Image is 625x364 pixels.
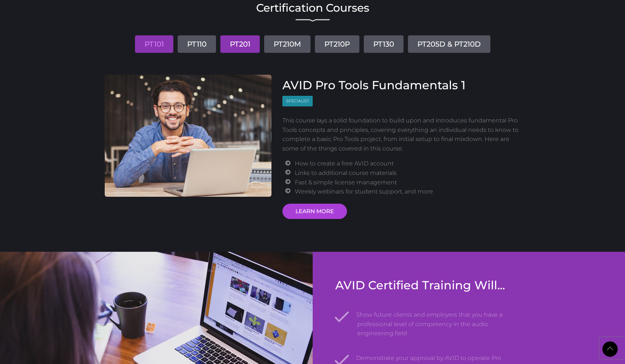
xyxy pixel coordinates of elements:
img: decorative line [296,19,330,22]
a: PT210P [315,35,359,53]
a: PT110 [178,35,216,53]
p: This course lays a solid foundation to build upon and introduces fundamental Pro Tools concepts a... [282,116,521,153]
li: Fast & simple license management [295,178,520,187]
a: PT205D & PT210D [408,35,490,53]
li: Weekly webinars for student support, and more [295,187,520,196]
li: How to create a free AVID account [295,159,520,168]
li: Show future clients and employers that you have a professional level of competency in the audio e... [357,304,509,338]
span: Specialist [282,96,313,106]
a: LEARN MORE [282,204,347,219]
a: PT130 [364,35,404,53]
h3: AVID Certified Training Will... [335,278,509,292]
a: Back to Top [602,341,618,357]
a: PT201 [220,35,260,53]
h3: AVID Pro Tools Fundamentals 1 [282,78,521,92]
a: PT101 [135,35,173,53]
img: AVID Pro Tools Fundamentals 1 Course [105,75,272,197]
a: PT210M [264,35,310,53]
li: Links to additional course materials [295,168,520,178]
h2: Certification Courses [105,3,521,13]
